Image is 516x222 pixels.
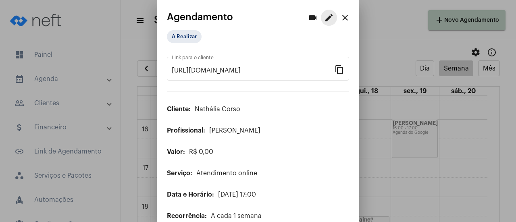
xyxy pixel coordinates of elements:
span: Atendimento online [196,170,257,176]
span: Profissional: [167,127,205,134]
span: Valor: [167,149,185,155]
span: Data e Horário: [167,191,214,198]
input: Link [172,67,335,74]
mat-chip: A Realizar [167,30,202,43]
mat-icon: videocam [308,13,318,23]
span: Recorrência: [167,213,207,219]
mat-icon: close [340,13,350,23]
span: [PERSON_NAME] [209,127,260,134]
mat-icon: content_copy [335,64,344,74]
span: Agendamento [167,12,233,22]
mat-icon: edit [324,13,334,23]
span: A cada 1 semana [211,213,262,219]
span: R$ 0,00 [189,149,213,155]
span: Serviço: [167,170,192,176]
span: [DATE] 17:00 [218,191,256,198]
span: Nathália Corso [195,106,240,112]
span: Cliente: [167,106,191,112]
